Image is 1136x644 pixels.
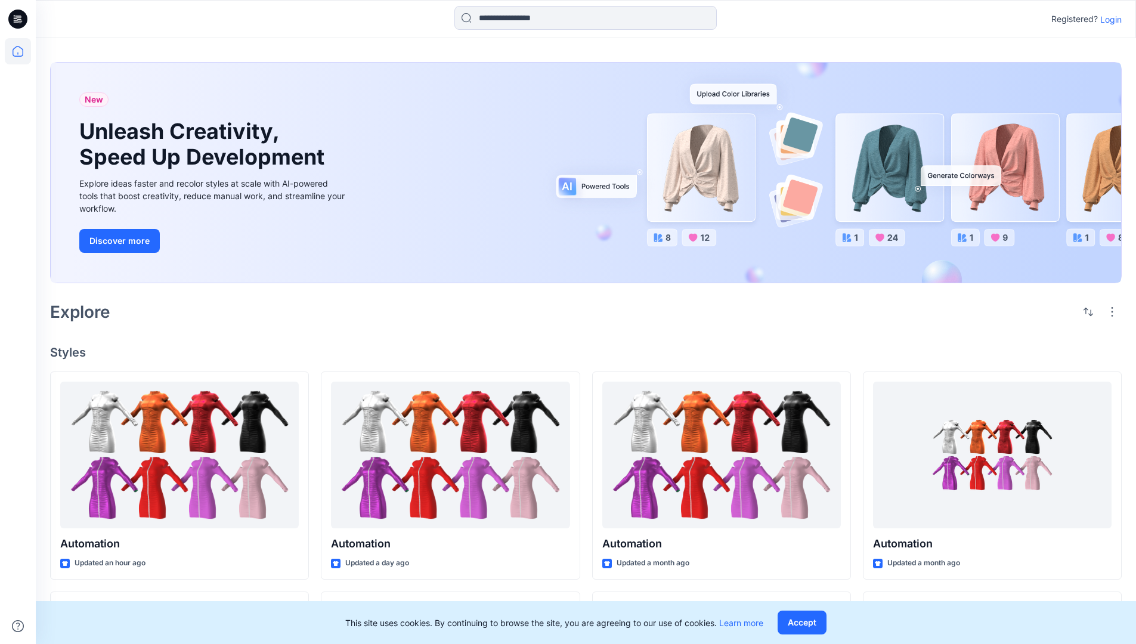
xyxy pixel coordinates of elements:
[85,92,103,107] span: New
[873,382,1112,529] a: Automation
[75,557,146,569] p: Updated an hour ago
[79,229,348,253] a: Discover more
[617,557,689,569] p: Updated a month ago
[60,382,299,529] a: Automation
[345,557,409,569] p: Updated a day ago
[50,345,1122,360] h4: Styles
[602,382,841,529] a: Automation
[602,535,841,552] p: Automation
[60,535,299,552] p: Automation
[778,611,827,634] button: Accept
[50,302,110,321] h2: Explore
[79,229,160,253] button: Discover more
[1100,13,1122,26] p: Login
[331,382,569,529] a: Automation
[719,618,763,628] a: Learn more
[887,557,960,569] p: Updated a month ago
[1051,12,1098,26] p: Registered?
[79,177,348,215] div: Explore ideas faster and recolor styles at scale with AI-powered tools that boost creativity, red...
[79,119,330,170] h1: Unleash Creativity, Speed Up Development
[331,535,569,552] p: Automation
[873,535,1112,552] p: Automation
[345,617,763,629] p: This site uses cookies. By continuing to browse the site, you are agreeing to our use of cookies.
